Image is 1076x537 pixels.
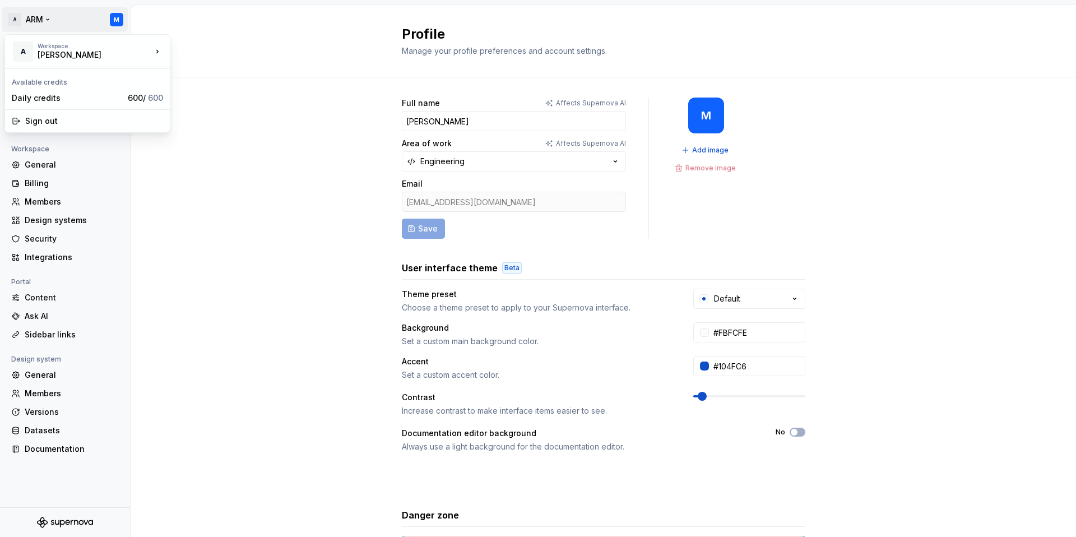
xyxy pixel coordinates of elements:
div: A [13,41,33,62]
div: Workspace [38,43,152,49]
span: 600 / [128,93,163,103]
span: 600 [148,93,163,103]
div: [PERSON_NAME] [38,49,133,61]
div: Sign out [25,115,163,127]
div: Daily credits [12,92,123,104]
div: Available credits [7,71,168,89]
